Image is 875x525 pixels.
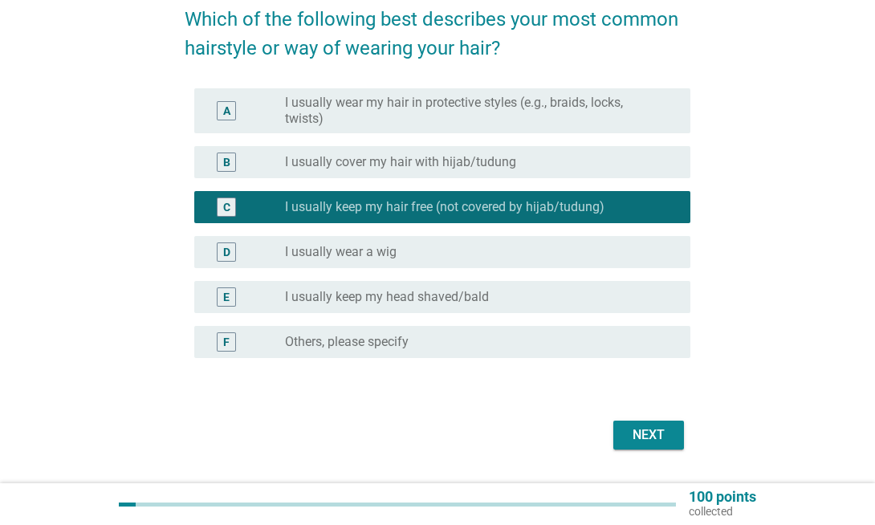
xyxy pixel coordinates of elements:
div: E [223,289,230,306]
label: I usually keep my head shaved/bald [285,289,489,305]
p: collected [689,504,756,519]
p: 100 points [689,490,756,504]
div: D [223,244,230,261]
div: C [223,199,230,216]
label: I usually wear my hair in protective styles (e.g., braids, locks, twists) [285,95,665,127]
button: Next [613,421,684,450]
div: A [223,103,230,120]
label: I usually wear a wig [285,244,397,260]
div: F [223,334,230,351]
div: B [223,154,230,171]
div: Next [626,425,671,445]
label: I usually keep my hair free (not covered by hijab/tudung) [285,199,604,215]
label: Others, please specify [285,334,409,350]
label: I usually cover my hair with hijab/tudung [285,154,516,170]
